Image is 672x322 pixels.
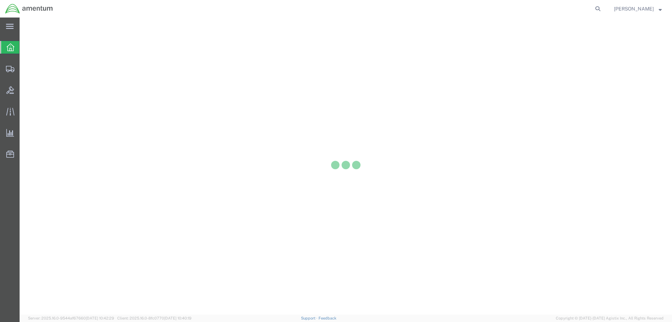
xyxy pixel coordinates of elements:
span: [DATE] 10:40:19 [164,316,191,320]
span: Copyright © [DATE]-[DATE] Agistix Inc., All Rights Reserved [556,315,664,321]
button: [PERSON_NAME] [614,5,662,13]
span: Client: 2025.16.0-8fc0770 [117,316,191,320]
span: Server: 2025.16.0-9544af67660 [28,316,114,320]
a: Feedback [318,316,336,320]
a: Support [301,316,318,320]
span: JONATHAN FLORY [614,5,654,13]
span: [DATE] 10:42:29 [86,316,114,320]
img: logo [5,4,53,14]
